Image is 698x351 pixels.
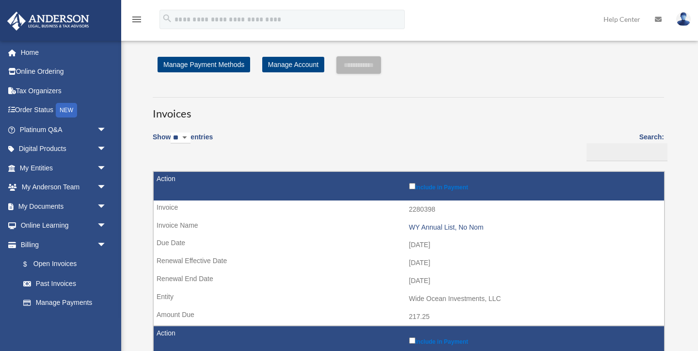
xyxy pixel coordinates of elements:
[154,290,664,308] td: Wide Ocean Investments, LLC
[154,308,664,326] td: 217.25
[153,97,664,121] h3: Invoices
[409,181,660,191] label: Include in Payment
[7,43,121,62] a: Home
[7,139,121,159] a: Digital Productsarrow_drop_down
[97,235,116,255] span: arrow_drop_down
[262,57,324,72] a: Manage Account
[154,272,664,290] td: [DATE]
[7,62,121,82] a: Online Ordering
[587,143,667,162] input: Search:
[409,223,660,232] div: WY Annual List, No Nom
[97,139,116,159] span: arrow_drop_down
[4,12,92,31] img: Anderson Advisors Platinum Portal
[7,197,121,216] a: My Documentsarrow_drop_down
[171,133,190,144] select: Showentries
[162,13,173,24] i: search
[97,216,116,236] span: arrow_drop_down
[7,178,121,197] a: My Anderson Teamarrow_drop_down
[158,57,250,72] a: Manage Payment Methods
[409,183,415,189] input: Include in Payment
[153,131,213,153] label: Show entries
[131,17,143,25] a: menu
[7,235,116,254] a: Billingarrow_drop_down
[29,258,33,270] span: $
[7,312,121,332] a: Events Calendar
[14,293,116,313] a: Manage Payments
[131,14,143,25] i: menu
[409,337,415,344] input: Include in Payment
[7,120,121,139] a: Platinum Q&Aarrow_drop_down
[583,131,664,161] label: Search:
[97,120,116,140] span: arrow_drop_down
[7,216,121,235] a: Online Learningarrow_drop_down
[676,12,691,26] img: User Pic
[97,178,116,198] span: arrow_drop_down
[14,254,111,274] a: $Open Invoices
[7,100,121,120] a: Order StatusNEW
[14,274,116,293] a: Past Invoices
[56,103,77,117] div: NEW
[154,254,664,272] td: [DATE]
[409,335,660,345] label: Include in Payment
[97,158,116,178] span: arrow_drop_down
[154,236,664,254] td: [DATE]
[7,81,121,100] a: Tax Organizers
[7,158,121,178] a: My Entitiesarrow_drop_down
[154,201,664,219] td: 2280398
[97,197,116,217] span: arrow_drop_down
